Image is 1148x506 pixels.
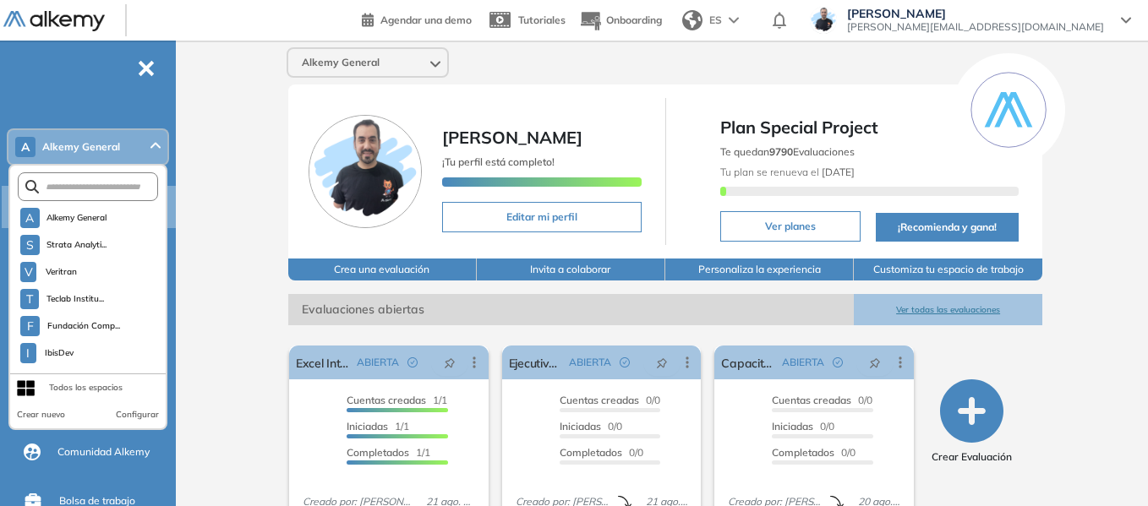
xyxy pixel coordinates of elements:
[643,349,681,376] button: pushpin
[772,420,834,433] span: 0/0
[819,166,855,178] b: [DATE]
[620,357,630,367] span: check-circle
[347,446,430,459] span: 1/1
[477,258,665,280] button: Invita a colaborar
[656,356,668,369] span: pushpin
[43,346,76,360] span: IbisDev
[347,394,426,406] span: Cuentas creadas
[49,381,123,394] div: Todos los espacios
[932,449,1012,465] span: Crear Evaluación
[569,355,611,370] span: ABIERTA
[560,420,622,433] span: 0/0
[296,345,350,379] a: Excel Integrador
[442,202,642,232] button: Editar mi perfil
[518,14,566,26] span: Tutoriales
[509,345,563,379] a: Ejecutivos comerciales
[709,13,722,28] span: ES
[682,10,702,30] img: world
[720,166,855,178] span: Tu plan se renueva el
[25,211,34,225] span: A
[606,14,662,26] span: Onboarding
[25,265,33,279] span: V
[854,258,1042,280] button: Customiza tu espacio de trabajo
[772,394,872,406] span: 0/0
[21,140,30,154] span: A
[729,17,739,24] img: arrow
[847,20,1104,34] span: [PERSON_NAME][EMAIL_ADDRESS][DOMAIN_NAME]
[772,394,851,406] span: Cuentas creadas
[560,420,601,433] span: Iniciadas
[876,213,1020,242] button: ¡Recomienda y gana!
[442,127,582,148] span: [PERSON_NAME]
[847,7,1104,20] span: [PERSON_NAME]
[560,394,660,406] span: 0/0
[407,357,418,367] span: check-circle
[442,155,555,168] span: ¡Tu perfil está completo!
[772,446,856,459] span: 0/0
[46,319,120,333] span: Fundación Comp...
[1063,425,1148,506] div: Widget de chat
[46,292,105,306] span: Teclab Institu...
[579,3,662,39] button: Onboarding
[26,346,30,360] span: I
[347,446,409,459] span: Completados
[932,379,1012,465] button: Crear Evaluación
[42,140,120,154] span: Alkemy General
[27,319,34,333] span: F
[782,355,824,370] span: ABIERTA
[288,258,477,280] button: Crea una evaluación
[560,394,639,406] span: Cuentas creadas
[288,294,854,325] span: Evaluaciones abiertas
[720,145,855,158] span: Te quedan Evaluaciones
[26,292,33,306] span: T
[833,357,843,367] span: check-circle
[869,356,881,369] span: pushpin
[309,115,422,228] img: Foto de perfil
[665,258,854,280] button: Personaliza la experiencia
[772,420,813,433] span: Iniciadas
[357,355,399,370] span: ABIERTA
[444,356,456,369] span: pushpin
[380,14,472,26] span: Agendar una demo
[26,238,34,252] span: S
[560,446,643,459] span: 0/0
[116,408,159,422] button: Configurar
[347,394,447,406] span: 1/1
[302,56,380,69] span: Alkemy General
[362,8,472,29] a: Agendar una demo
[43,265,79,279] span: Veritran
[3,11,105,32] img: Logo
[347,420,388,433] span: Iniciadas
[720,115,1020,140] span: Plan Special Project
[854,294,1042,325] button: Ver todas las evaluaciones
[431,349,468,376] button: pushpin
[560,446,622,459] span: Completados
[856,349,894,376] button: pushpin
[46,211,107,225] span: Alkemy General
[772,446,834,459] span: Completados
[769,145,793,158] b: 9790
[46,238,107,252] span: Strata Analyti...
[1063,425,1148,506] iframe: Chat Widget
[347,420,409,433] span: 1/1
[17,408,65,422] button: Crear nuevo
[57,444,150,460] span: Comunidad Alkemy
[721,345,775,379] a: Capacitación de lideres
[720,211,861,242] button: Ver planes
